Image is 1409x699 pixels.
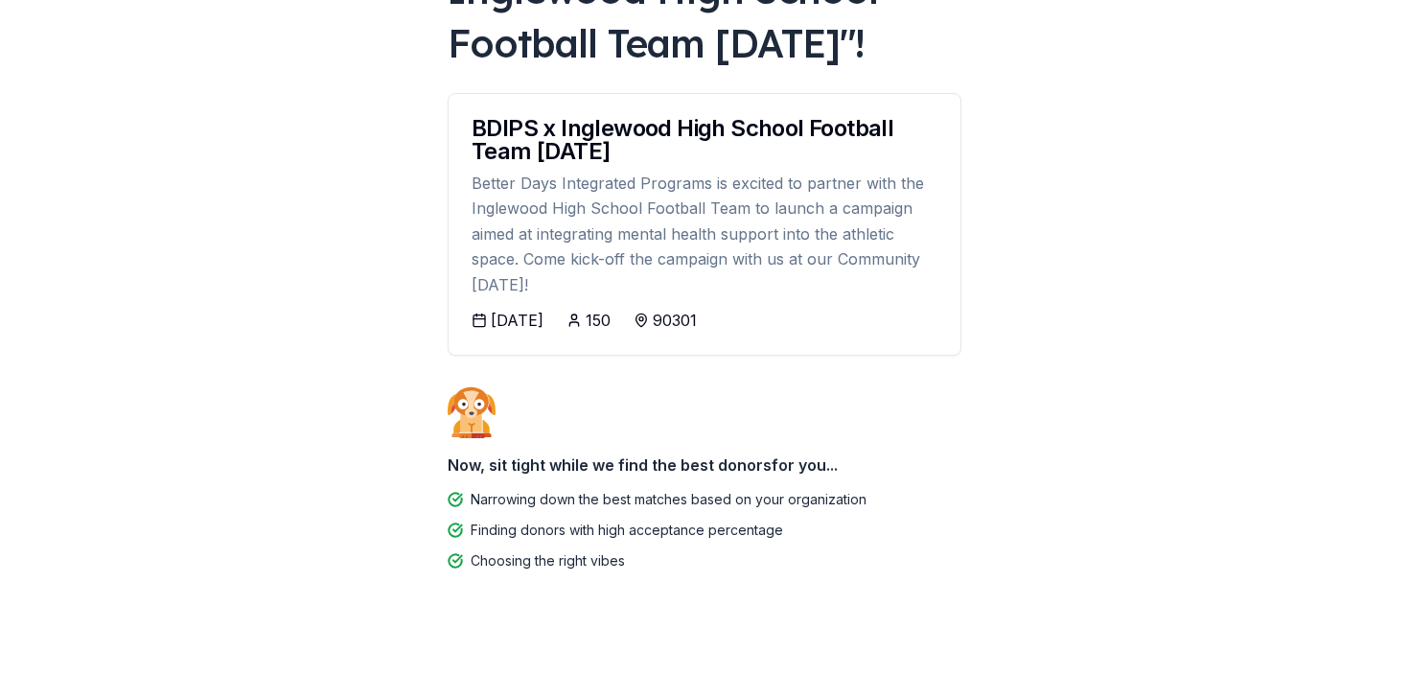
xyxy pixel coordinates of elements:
[471,488,866,511] div: Narrowing down the best matches based on your organization
[653,309,697,332] div: 90301
[472,171,937,297] div: Better Days Integrated Programs is excited to partner with the Inglewood High School Football Tea...
[471,519,783,542] div: Finding donors with high acceptance percentage
[448,446,961,484] div: Now, sit tight while we find the best donors for you...
[448,386,496,438] img: Dog waiting patiently
[586,309,611,332] div: 150
[472,117,937,163] div: BDIPS x Inglewood High School Football Team [DATE]
[471,549,625,572] div: Choosing the right vibes
[491,309,543,332] div: [DATE]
